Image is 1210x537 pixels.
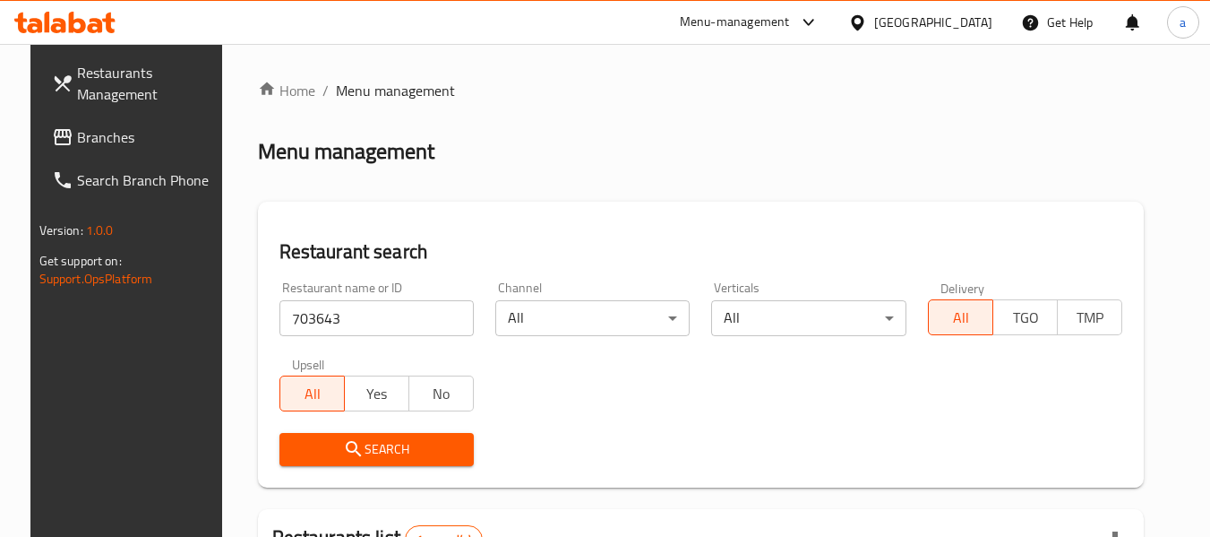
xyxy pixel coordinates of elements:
[38,51,233,116] a: Restaurants Management
[416,381,467,407] span: No
[1000,305,1051,331] span: TGO
[77,62,219,105] span: Restaurants Management
[352,381,402,407] span: Yes
[258,80,315,101] a: Home
[874,13,992,32] div: [GEOGRAPHIC_DATA]
[992,299,1058,335] button: TGO
[287,381,338,407] span: All
[936,305,986,331] span: All
[1057,299,1122,335] button: TMP
[279,433,474,466] button: Search
[344,376,409,411] button: Yes
[38,116,233,159] a: Branches
[279,238,1123,265] h2: Restaurant search
[1180,13,1186,32] span: a
[680,12,790,33] div: Menu-management
[322,80,329,101] li: /
[336,80,455,101] span: Menu management
[77,169,219,191] span: Search Branch Phone
[86,219,114,242] span: 1.0.0
[928,299,993,335] button: All
[39,249,122,273] span: Get support on:
[940,281,985,294] label: Delivery
[292,358,325,370] label: Upsell
[39,219,83,242] span: Version:
[408,376,474,411] button: No
[1065,305,1115,331] span: TMP
[258,80,1145,101] nav: breadcrumb
[294,438,459,461] span: Search
[39,267,153,290] a: Support.OpsPlatform
[711,300,905,336] div: All
[279,376,345,411] button: All
[38,159,233,202] a: Search Branch Phone
[77,126,219,148] span: Branches
[258,137,434,166] h2: Menu management
[495,300,690,336] div: All
[279,300,474,336] input: Search for restaurant name or ID..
